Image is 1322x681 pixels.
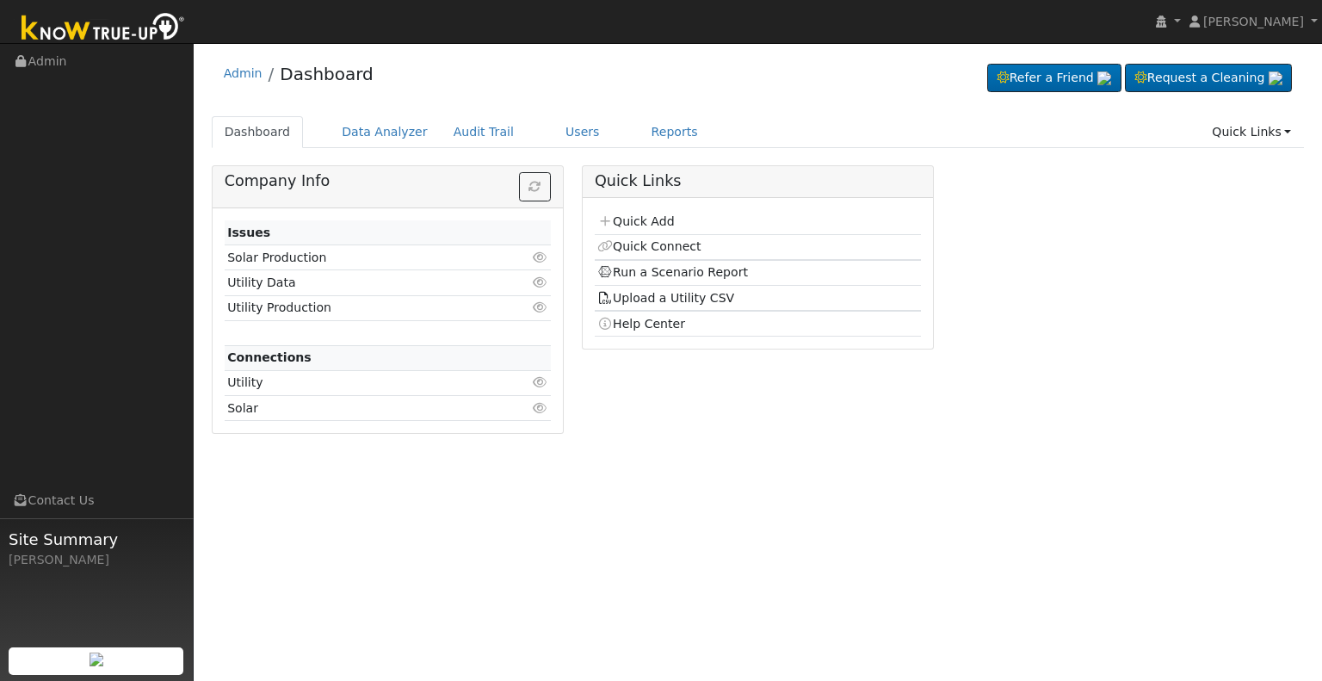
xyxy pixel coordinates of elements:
div: [PERSON_NAME] [9,551,184,569]
span: Site Summary [9,528,184,551]
img: retrieve [1097,71,1111,85]
i: Click to view [533,402,548,414]
a: Quick Links [1199,116,1304,148]
a: Request a Cleaning [1125,64,1292,93]
a: Dashboard [212,116,304,148]
a: Help Center [597,317,685,331]
a: Admin [224,66,263,80]
i: Click to view [533,251,548,263]
i: Click to view [533,376,548,388]
i: Click to view [533,276,548,288]
img: retrieve [1269,71,1282,85]
a: Quick Add [597,214,674,228]
a: Data Analyzer [329,116,441,148]
td: Solar [225,396,498,421]
span: [PERSON_NAME] [1203,15,1304,28]
a: Users [553,116,613,148]
td: Solar Production [225,245,498,270]
a: Upload a Utility CSV [597,291,734,305]
a: Refer a Friend [987,64,1121,93]
h5: Company Info [225,172,551,190]
td: Utility Data [225,270,498,295]
a: Reports [639,116,711,148]
td: Utility [225,370,498,395]
img: retrieve [90,653,103,666]
strong: Connections [227,350,312,364]
a: Quick Connect [597,239,701,253]
a: Run a Scenario Report [597,265,748,279]
a: Audit Trail [441,116,527,148]
img: Know True-Up [13,9,194,48]
h5: Quick Links [595,172,921,190]
strong: Issues [227,226,270,239]
td: Utility Production [225,295,498,320]
a: Dashboard [280,64,374,84]
i: Click to view [533,301,548,313]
